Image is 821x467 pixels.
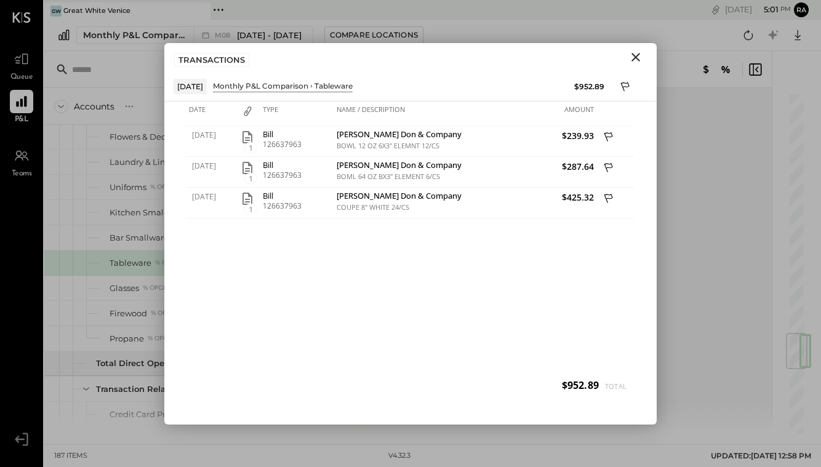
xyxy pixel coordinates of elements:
div: [PERSON_NAME] Don & Company [337,191,462,203]
div: 126637963 [263,140,330,149]
div: Compare Locations [330,30,418,40]
span: [DATE] [192,130,232,140]
div: BOWL 12 OZ 6X3" ELEMNT 12/CS [337,142,462,150]
span: [DATE] [192,191,232,202]
div: $952.89 [574,81,604,92]
div: Name / Description [334,102,465,126]
a: P&L [1,90,42,126]
span: $287.64 [468,161,594,172]
div: % of GROSS SALES [143,284,201,292]
div: [DATE] [174,79,207,94]
span: Total [599,381,627,391]
span: $952.89 [562,378,599,392]
div: Credit Card Processing Fees [110,409,221,420]
button: ra [794,2,809,17]
div: Bill [263,130,330,138]
div: Firewood [110,308,147,319]
div: % of GROSS SALES [148,334,206,343]
span: [DATE] [192,161,232,171]
div: 187 items [54,451,87,461]
button: Monthly P&L Comparison M08[DATE] - [DATE] [76,26,313,44]
div: % of GROSS SALES [151,309,209,317]
div: Propane [110,333,144,345]
span: 1 [244,204,257,215]
div: Tableware [314,81,353,91]
div: Bill [263,191,330,200]
div: Flowers & Decorations [110,131,198,143]
span: $425.32 [468,191,594,203]
div: BOML 64 OZ BX3" ELEMENT 6/CS [337,172,462,181]
button: 1 [240,191,255,206]
div: copy link [710,3,722,16]
div: Total Direct Operating Expenses [96,357,231,369]
div: Great White Venice [63,6,130,16]
a: Teams [1,144,42,180]
div: Accounts [74,100,114,113]
span: pm [780,5,791,14]
button: 1 [240,130,255,145]
button: Close [625,49,647,65]
span: P&L [15,114,29,126]
div: Uniforms [110,182,146,193]
div: COUPE 8" WHITE 24/CS [337,203,462,212]
span: $239.93 [468,130,594,142]
div: [DATE] [725,4,791,15]
span: Queue [10,72,33,83]
div: Glasses [110,282,139,294]
div: Type [260,102,334,126]
div: [PERSON_NAME] Don & Company [337,161,462,172]
div: Kitchen Smallwares [110,207,190,218]
span: UPDATED: [DATE] 12:58 PM [711,451,811,460]
span: Teams [12,169,32,180]
button: 1 [240,161,255,175]
div: Bill [263,161,330,169]
div: Transaction Related Expenses [96,383,222,395]
button: Compare Locations [324,26,423,44]
div: Amount [465,102,597,126]
div: GW [50,6,62,17]
div: Date [186,102,235,126]
div: Monthly P&L Comparison [213,81,308,91]
span: 1 [244,142,257,153]
div: % of GROSS SALES [150,183,209,191]
div: % of GROSS SALES [155,258,214,267]
div: Tableware [110,257,151,269]
a: Queue [1,47,42,83]
div: [PERSON_NAME] Don & Company [337,130,462,142]
span: 1 [244,173,257,184]
div: 126637963 [263,202,330,210]
div: Bar Smallwares [110,232,172,244]
div: Laundry & Linens [110,156,180,168]
div: TRANSACTIONS [174,53,249,66]
span: [DATE] - [DATE] [237,30,302,41]
div: v 4.32.3 [388,451,410,461]
div: 126637963 [263,171,330,180]
span: M08 [215,32,234,39]
div: Monthly P&L Comparison [83,29,186,41]
span: 5 : 01 [754,4,779,15]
